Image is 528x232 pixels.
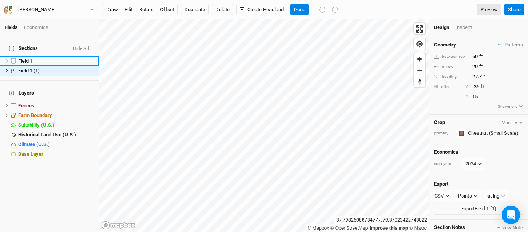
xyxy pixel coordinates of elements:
button: Variety [502,120,523,125]
button: Patterns [497,41,523,49]
div: 37.79826088734777 , -79.37023422743022 [334,216,429,224]
div: Y [441,94,468,100]
button: Duplicate [181,4,209,15]
h4: Geometry [434,42,456,48]
button: [PERSON_NAME] [4,5,95,14]
a: Maxar [409,225,427,231]
div: primary [434,131,453,136]
span: Patterns [498,41,523,49]
button: Showmore [497,103,523,110]
button: Share [504,4,524,15]
div: in row [434,64,468,70]
button: Points [455,190,481,202]
button: Undo (^z) [315,4,329,15]
button: Done [290,4,309,15]
div: Fences [18,103,94,109]
a: Improve this map [370,225,408,231]
div: Farm Boundary [18,112,94,119]
span: Suitability (U.S.) [18,122,55,128]
button: Enter fullscreen [414,23,425,34]
button: Find my location [414,38,425,50]
input: Chestnut (Small Scale) [466,129,523,138]
div: Field 1 (1) [18,68,94,74]
div: start year [434,161,461,167]
canvas: Map [99,19,429,232]
button: Hide All [73,46,89,52]
button: + New Note [497,224,523,231]
div: Design [434,24,449,31]
button: Redo (^Z) [329,4,342,15]
span: Climate (U.S.) [18,141,50,147]
div: offset [441,84,452,90]
div: Inspect [455,24,483,31]
a: Preview [477,4,501,15]
button: CSV [431,190,453,202]
a: Mapbox [308,225,329,231]
button: Zoom out [414,65,425,76]
span: Sections [9,45,38,52]
div: Economics [24,24,48,31]
button: draw [103,4,121,15]
div: Suitability (U.S.) [18,122,94,128]
a: OpenStreetMap [330,225,368,231]
button: Delete [212,4,233,15]
span: Farm Boundary [18,112,52,118]
div: Points [458,192,472,200]
button: ExportField 1 (1) [434,203,523,215]
div: CSV [434,192,444,200]
h4: Export [434,181,523,187]
div: lat,lng [486,192,499,200]
button: Reset bearing to north [414,76,425,87]
span: Section Notes [434,224,465,231]
div: Climate (U.S.) [18,141,94,148]
span: Field 1 [18,58,32,64]
h4: Crop [434,119,445,125]
div: Base Layer [18,151,94,157]
button: rotate [136,4,157,15]
h4: Layers [5,85,94,101]
button: Create Headland [236,4,287,15]
span: Field 1 (1) [18,68,40,74]
span: Base Layer [18,151,43,157]
div: Historical Land Use (U.S.) [18,132,94,138]
button: edit [121,4,136,15]
div: David Ryan [18,6,55,14]
a: Mapbox logo [101,221,135,230]
span: Fences [18,103,34,108]
button: Zoom in [414,53,425,65]
span: Historical Land Use (U.S.) [18,132,76,137]
a: Fields [5,24,18,30]
div: Open Intercom Messenger [502,206,520,224]
div: X [465,84,468,90]
div: between row [434,54,468,60]
button: lat,lng [483,190,509,202]
h4: Economics [434,149,523,155]
div: heading [434,74,468,80]
div: Field 1 [18,58,94,64]
button: 2024 [462,158,485,170]
div: [PERSON_NAME] [18,6,55,14]
button: offset [157,4,178,15]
